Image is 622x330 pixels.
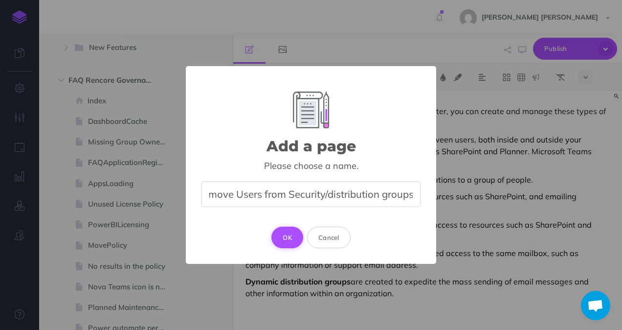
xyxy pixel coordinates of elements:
button: Cancel [307,227,351,248]
div: Open chat [581,291,610,320]
h2: Add a page [267,138,356,154]
img: Add Element Image [293,92,330,128]
div: Please choose a name. [201,160,421,171]
button: OK [271,227,303,248]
